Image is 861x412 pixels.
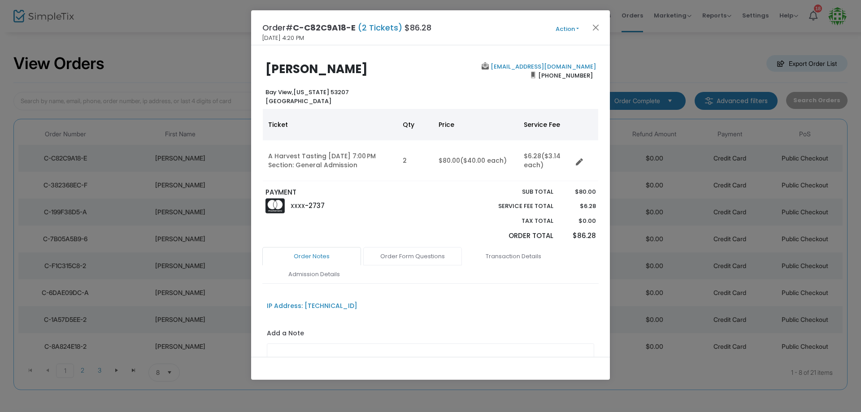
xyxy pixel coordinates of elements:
[397,109,433,140] th: Qty
[265,187,426,198] p: PAYMENT
[363,247,462,266] a: Order Form Questions
[489,62,596,71] a: [EMAIL_ADDRESS][DOMAIN_NAME]
[433,109,518,140] th: Price
[265,88,293,96] span: Bay View,
[460,156,507,165] span: ($40.00 each)
[267,301,357,311] div: IP Address: [TECHNICAL_ID]
[291,202,305,210] span: XXXX
[305,201,325,210] span: -2737
[263,109,598,181] div: Data table
[535,68,596,82] span: [PHONE_NUMBER]
[524,152,561,169] span: ($3.14 each)
[263,109,397,140] th: Ticket
[356,22,404,33] span: (2 Tickets)
[518,140,572,181] td: $6.28
[262,247,361,266] a: Order Notes
[265,265,363,284] a: Admission Details
[477,187,553,196] p: Sub total
[265,88,349,105] b: [US_STATE] 53207 [GEOGRAPHIC_DATA]
[518,109,572,140] th: Service Fee
[293,22,356,33] span: C-C82C9A18-E
[265,61,368,77] b: [PERSON_NAME]
[464,247,563,266] a: Transaction Details
[397,140,433,181] td: 2
[590,22,602,33] button: Close
[477,202,553,211] p: Service Fee Total
[562,202,596,211] p: $6.28
[540,24,594,34] button: Action
[267,329,304,340] label: Add a Note
[477,217,553,226] p: Tax Total
[433,140,518,181] td: $80.00
[562,217,596,226] p: $0.00
[262,22,431,34] h4: Order# $86.28
[262,34,304,43] span: [DATE] 4:20 PM
[263,140,397,181] td: A Harvest Tasting [DATE] 7:00 PM Section: General Admission
[477,231,553,241] p: Order Total
[562,231,596,241] p: $86.28
[562,187,596,196] p: $80.00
